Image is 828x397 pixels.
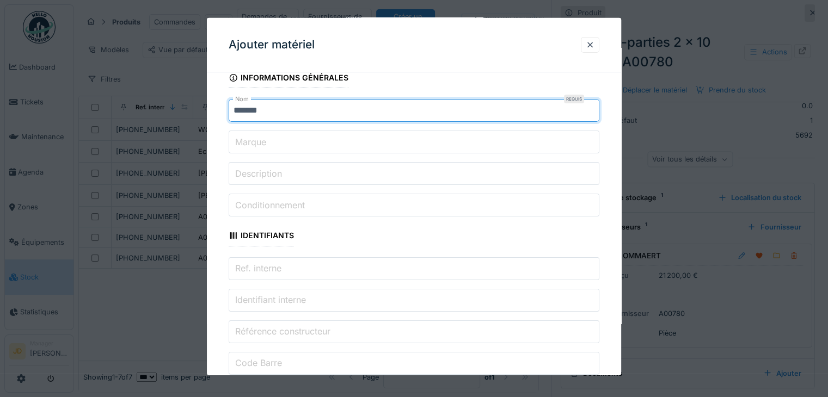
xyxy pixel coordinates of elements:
label: Description [233,166,284,179]
label: Nom [233,95,251,104]
div: Informations générales [229,70,348,88]
label: Marque [233,135,268,148]
label: Conditionnement [233,198,307,211]
div: Identifiants [229,227,294,246]
label: Ref. interne [233,262,284,275]
h3: Ajouter matériel [229,38,315,52]
div: Requis [564,95,584,103]
label: Identifiant interne [233,293,308,306]
label: Code Barre [233,356,284,369]
label: Référence constructeur [233,325,333,338]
